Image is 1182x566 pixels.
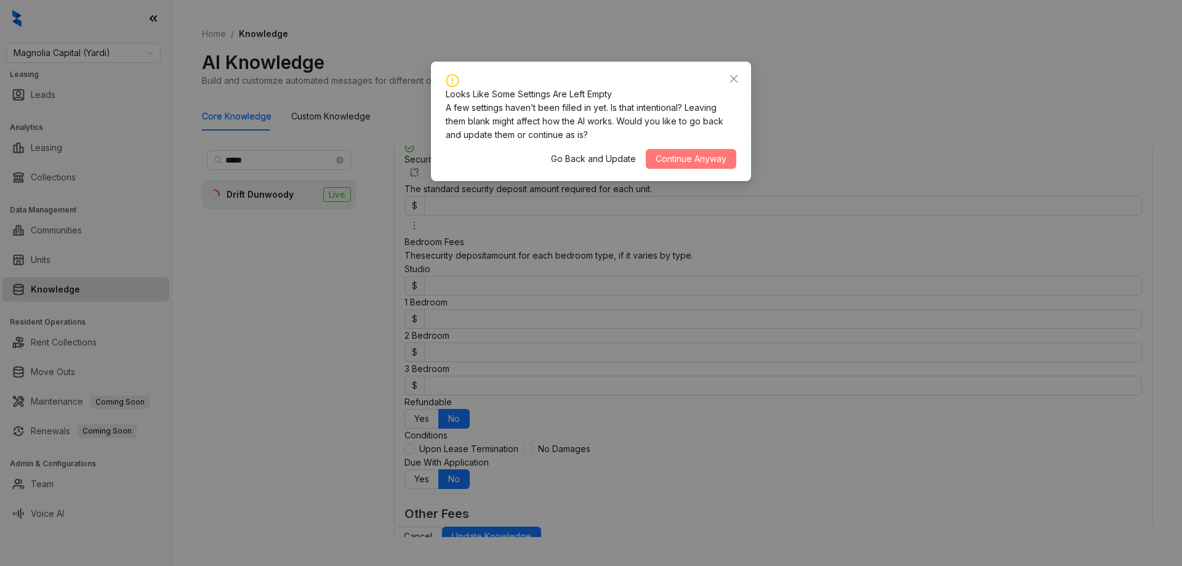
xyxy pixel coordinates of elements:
[551,152,636,166] span: Go Back and Update
[729,74,739,84] span: close
[656,152,726,166] span: Continue Anyway
[724,69,744,89] button: Close
[446,101,736,142] div: A few settings haven’t been filled in yet. Is that intentional? Leaving them blank might affect h...
[646,149,736,169] button: Continue Anyway
[446,87,736,101] div: Looks Like Some Settings Are Left Empty
[541,149,646,169] button: Go Back and Update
